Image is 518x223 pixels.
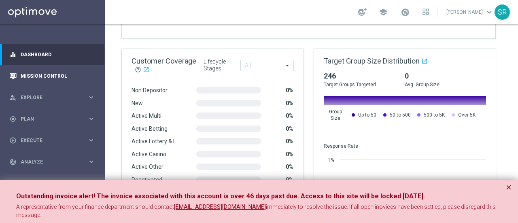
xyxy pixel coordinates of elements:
[9,73,96,79] button: Mission Control
[87,93,95,101] i: keyboard_arrow_right
[174,203,266,211] a: [EMAIL_ADDRESS][DOMAIN_NAME]
[21,44,95,65] a: Dashboard
[9,159,96,165] button: track_changes Analyze keyboard_arrow_right
[9,158,17,166] i: track_changes
[9,51,96,58] button: equalizer Dashboard
[16,192,425,200] strong: Outstanding invoice alert! The invoice associated with this account is over 46 days past due. Acc...
[16,204,174,210] span: A representative from your finance department should contact
[9,94,87,101] div: Explore
[21,95,87,100] span: Explore
[9,137,17,144] i: play_circle_outline
[9,94,96,101] button: person_search Explore keyboard_arrow_right
[21,117,87,121] span: Plan
[9,180,87,187] div: Data Studio
[9,51,17,58] i: equalizer
[21,159,87,164] span: Analyze
[9,137,96,144] button: play_circle_outline Execute keyboard_arrow_right
[485,8,494,17] span: keyboard_arrow_down
[9,116,96,122] button: gps_fixed Plan keyboard_arrow_right
[87,115,95,123] i: keyboard_arrow_right
[9,158,87,166] div: Analyze
[87,179,95,187] i: keyboard_arrow_right
[9,65,95,87] div: Mission Control
[16,204,497,218] span: immediately to resolve the issue. If all open inovices have been settled, please disregard this m...
[9,115,17,123] i: gps_fixed
[9,44,95,65] div: Dashboard
[446,6,495,18] a: [PERSON_NAME]keyboard_arrow_down
[87,136,95,144] i: keyboard_arrow_right
[87,158,95,166] i: keyboard_arrow_right
[9,94,17,101] i: person_search
[9,115,87,123] div: Plan
[495,4,510,20] div: SR
[21,65,95,87] a: Mission Control
[379,8,388,17] span: school
[506,183,512,192] button: Close
[9,137,87,144] div: Execute
[21,138,87,143] span: Execute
